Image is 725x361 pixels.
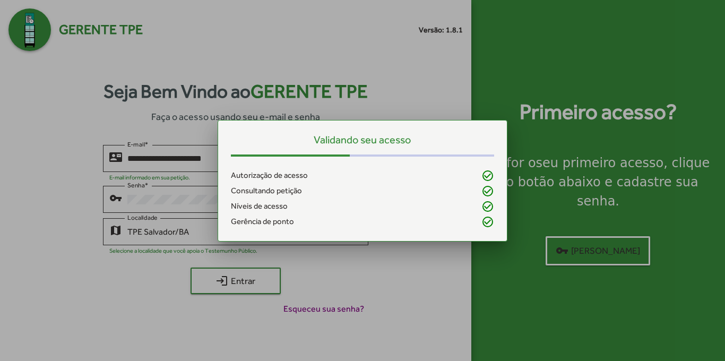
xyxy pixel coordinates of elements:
span: Níveis de acesso [231,200,288,212]
h5: Validando seu acesso [231,133,494,146]
mat-icon: check_circle_outline [481,169,494,182]
mat-icon: check_circle_outline [481,216,494,228]
span: Gerência de ponto [231,216,294,228]
span: Consultando petição [231,185,302,197]
mat-icon: check_circle_outline [481,200,494,213]
mat-icon: check_circle_outline [481,185,494,197]
span: Autorização de acesso [231,169,308,182]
